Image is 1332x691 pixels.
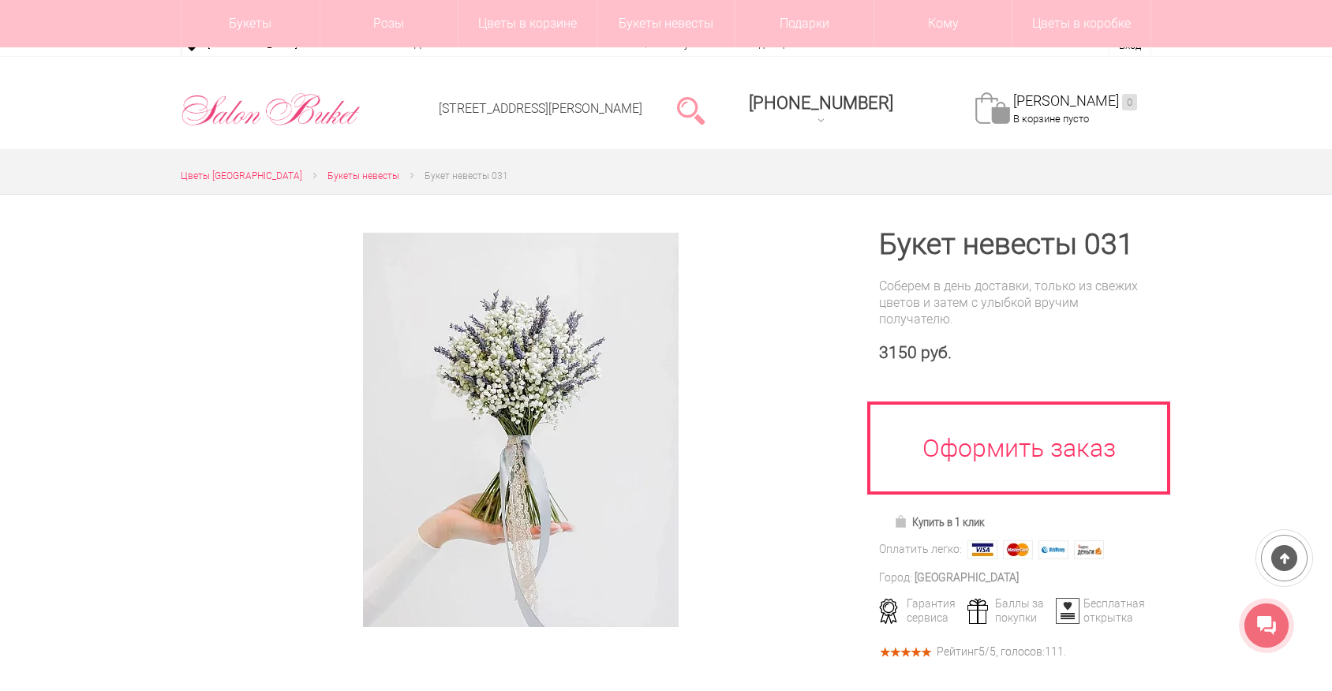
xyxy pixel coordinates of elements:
[879,541,962,558] div: Оплатить легко:
[962,596,1053,625] div: Баллы за покупки
[439,101,642,116] a: [STREET_ADDRESS][PERSON_NAME]
[867,402,1170,495] a: Оформить заказ
[937,648,1066,656] div: Рейтинг /5, голосов: .
[894,515,912,528] img: Купить в 1 клик
[181,168,302,185] a: Цветы [GEOGRAPHIC_DATA]
[879,278,1151,327] div: Соберем в день доставки, только из свежих цветов и затем с улыбкой вручим получателю.
[327,168,399,185] a: Букеты невесты
[1038,540,1068,559] img: Webmoney
[363,233,679,627] img: Букет невесты 031
[181,89,361,130] img: Цветы Нижний Новгород
[425,170,508,181] span: Букет невесты 031
[739,88,903,133] a: [PHONE_NUMBER]
[1122,94,1137,110] ins: 0
[879,230,1151,259] h1: Букет невесты 031
[1050,596,1141,625] div: Бесплатная открытка
[1003,540,1033,559] img: MasterCard
[967,540,997,559] img: Visa
[749,93,893,113] span: [PHONE_NUMBER]
[879,343,1151,363] div: 3150 руб.
[887,511,992,533] a: Купить в 1 клик
[1074,540,1104,559] img: Яндекс Деньги
[978,645,985,658] span: 5
[1045,645,1064,658] span: 111
[1013,113,1089,125] span: В корзине пусто
[879,570,912,586] div: Город:
[874,596,964,625] div: Гарантия сервиса
[1013,92,1137,110] a: [PERSON_NAME]
[181,170,302,181] span: Цветы [GEOGRAPHIC_DATA]
[200,233,841,627] a: Увеличить
[915,570,1019,586] div: [GEOGRAPHIC_DATA]
[327,170,399,181] span: Букеты невесты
